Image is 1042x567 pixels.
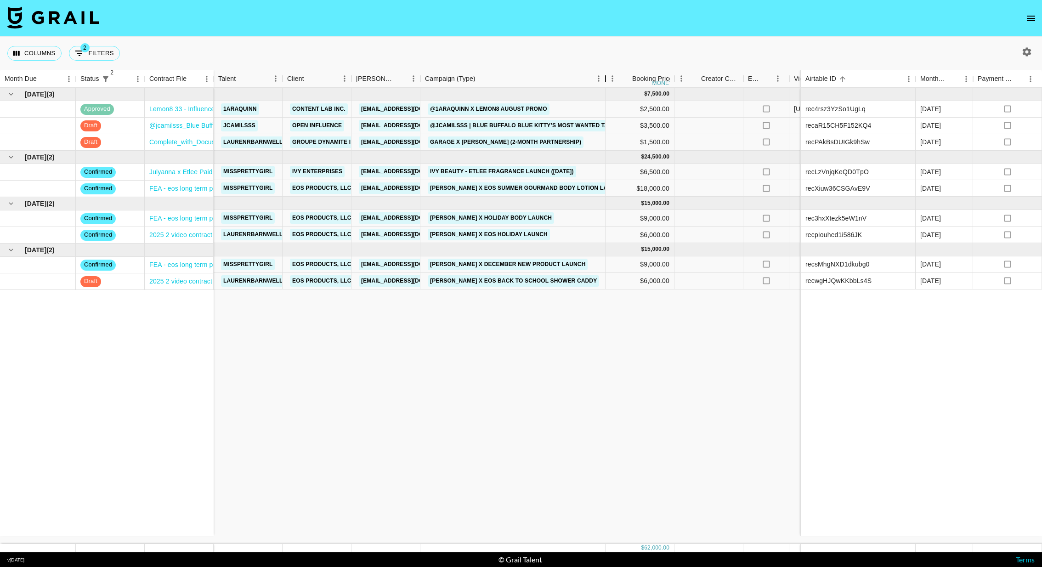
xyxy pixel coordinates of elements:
a: [EMAIL_ADDRESS][DOMAIN_NAME] [359,136,462,148]
a: Terms [1016,555,1035,564]
a: Groupe Dynamite Inc. [290,136,362,148]
button: Sort [394,72,407,85]
a: Complete_with_Docusign_Complete_with_Docusig.pdf [149,137,309,147]
a: [EMAIL_ADDRESS][DOMAIN_NAME] [359,212,462,224]
div: recaR15CH5F152KQ4 [805,121,871,130]
a: FEA - eos long term partnership.pdf [149,260,253,269]
a: EOS Products, LLC [290,182,354,194]
a: Content Lab Inc. [290,103,348,115]
div: Status [76,70,145,88]
a: [EMAIL_ADDRESS][DOMAIN_NAME] [359,275,462,287]
a: @jcamilsss | Blue Buffalo BLUE Kitty’s Most Wanted Tastefuls TikTok Campaign [428,120,691,131]
div: Aug '25 [920,121,941,130]
a: FEA - eos long term partnership.pdf [149,184,253,193]
div: $ [641,153,644,161]
div: recXiuw36CSGAvE9V [805,184,870,193]
button: Sort [187,73,199,85]
div: Month Due [5,70,37,88]
button: hide children [5,88,17,101]
a: [PERSON_NAME] x eos Back to School Shower Caddy [428,275,599,287]
div: 15,000.00 [644,245,669,253]
a: Garage x [PERSON_NAME] (2-month partnership) [428,136,583,148]
div: $2,500.00 [606,101,674,118]
a: missprettygirl [221,212,275,224]
a: [PERSON_NAME] x eos Holiday Launch [428,229,550,240]
a: [EMAIL_ADDRESS][DOMAIN_NAME] [359,103,462,115]
a: [EMAIL_ADDRESS][DOMAIN_NAME] [359,120,462,131]
div: $ [641,199,644,207]
div: 62,000.00 [644,544,669,552]
button: Menu [269,72,283,85]
a: missprettygirl [221,166,275,177]
button: hide children [5,151,17,164]
div: Payment Sent [978,70,1014,88]
a: Ivy Enterprises [290,166,345,177]
span: draft [80,121,101,130]
button: Menu [338,72,351,85]
button: Menu [200,72,214,86]
span: 2 [80,43,90,52]
a: Julyanna x Etlee Paid Partnership_SIGNED.pdf [149,167,288,176]
div: Creator Commmission Override [701,70,739,88]
a: laurenrbarnwell [221,136,285,148]
div: $18,000.00 [606,180,674,197]
div: $ [644,90,647,98]
button: hide children [5,244,17,256]
span: ( 3 ) [46,90,55,99]
div: Expenses: Remove Commission? [748,70,761,88]
div: [PERSON_NAME] [356,70,394,88]
div: Oct '25 [920,230,941,239]
button: Sort [688,72,701,85]
div: recPAkBsDUIGk9hSw [805,137,870,147]
div: Dec '25 [920,276,941,285]
div: Aug '25 [920,104,941,113]
a: laurenrbarnwell [221,229,285,240]
button: Sort [236,72,249,85]
div: Contract File [149,70,187,88]
div: Client [287,70,304,88]
div: Client [283,70,351,88]
button: Show filters [99,73,112,85]
span: ( 2 ) [46,245,55,255]
div: © Grail Talent [498,555,542,564]
span: [DATE] [25,199,46,208]
a: EOS Products, LLC [290,229,354,240]
a: [PERSON_NAME] x December New Product Launch [428,259,588,270]
a: Ivy Beauty - Etlee Fragrance Launch ([DATE]) [428,166,576,177]
a: [EMAIL_ADDRESS][DOMAIN_NAME] [359,182,462,194]
div: 7,500.00 [647,90,669,98]
div: https://www.tiktok.com/@1araquinn/video/7538527676051557662?lang=en [794,104,853,113]
a: @1araquinn x Lemon8 August Promo [428,103,549,115]
div: Dec '25 [920,260,941,269]
a: EOS Products, LLC [290,259,354,270]
button: Menu [407,72,420,85]
div: $9,000.00 [606,256,674,273]
div: $6,500.00 [606,164,674,180]
button: Sort [37,73,50,85]
div: v [DATE] [7,557,24,563]
span: confirmed [80,261,116,269]
span: [DATE] [25,245,46,255]
div: recsMhgNXD1dkubg0 [805,260,870,269]
span: ( 2 ) [46,153,55,162]
div: Booker [351,70,420,88]
span: confirmed [80,214,116,223]
div: Month Due [916,70,973,88]
a: [EMAIL_ADDRESS][DOMAIN_NAME] [359,259,462,270]
div: Month Due [920,70,946,88]
button: Menu [62,72,76,86]
div: $ [641,544,644,552]
button: Menu [674,72,688,85]
img: Grail Talent [7,6,99,28]
div: Airtable ID [801,70,916,88]
a: jcamilsss [221,120,258,131]
a: laurenrbarnwell [221,275,285,287]
button: Menu [131,72,145,86]
div: $ [641,245,644,253]
a: 1araquinn [221,103,259,115]
button: Menu [606,72,619,85]
a: EOS Products, LLC [290,212,354,224]
a: missprettygirl [221,259,275,270]
div: Campaign (Type) [425,70,476,88]
a: [EMAIL_ADDRESS][DOMAIN_NAME] [359,166,462,177]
